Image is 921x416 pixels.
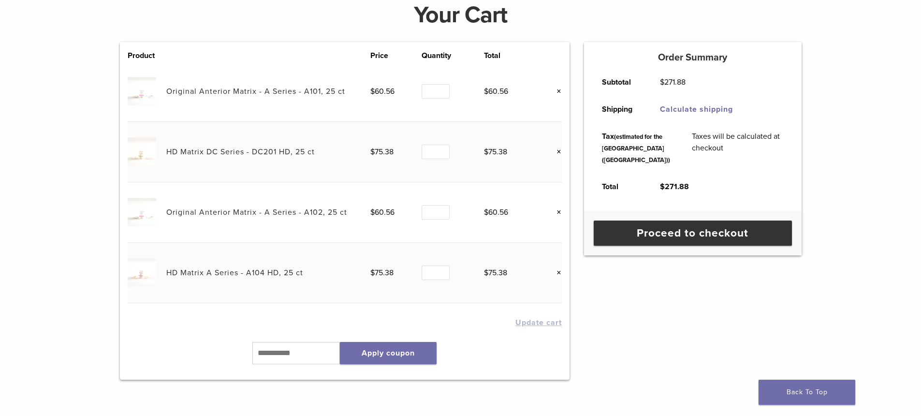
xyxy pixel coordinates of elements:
[549,206,562,219] a: Remove this item
[370,87,375,96] span: $
[370,268,394,278] bdi: 75.38
[484,147,488,157] span: $
[370,147,375,157] span: $
[660,104,733,114] a: Calculate shipping
[484,147,507,157] bdi: 75.38
[484,50,535,61] th: Total
[515,319,562,327] button: Update cart
[128,198,156,226] img: Original Anterior Matrix - A Series - A102, 25 ct
[484,87,508,96] bdi: 60.56
[549,267,562,279] a: Remove this item
[484,208,508,217] bdi: 60.56
[370,50,422,61] th: Price
[602,133,670,164] small: (estimated for the [GEOGRAPHIC_DATA] ([GEOGRAPHIC_DATA]))
[113,3,809,27] h1: Your Cart
[549,146,562,158] a: Remove this item
[128,50,166,61] th: Product
[484,208,488,217] span: $
[370,208,395,217] bdi: 60.56
[591,69,649,96] th: Subtotal
[594,221,792,246] a: Proceed to checkout
[128,137,156,166] img: HD Matrix DC Series - DC201 HD, 25 ct
[591,173,649,200] th: Total
[484,268,488,278] span: $
[370,87,395,96] bdi: 60.56
[128,258,156,287] img: HD Matrix A Series - A104 HD, 25 ct
[370,268,375,278] span: $
[166,208,347,217] a: Original Anterior Matrix - A Series - A102, 25 ct
[549,85,562,98] a: Remove this item
[484,268,507,278] bdi: 75.38
[128,77,156,105] img: Original Anterior Matrix - A Series - A101, 25 ct
[591,96,649,123] th: Shipping
[660,77,686,87] bdi: 271.88
[660,77,664,87] span: $
[660,182,689,192] bdi: 271.88
[166,147,315,157] a: HD Matrix DC Series - DC201 HD, 25 ct
[759,380,855,405] a: Back To Top
[370,147,394,157] bdi: 75.38
[484,87,488,96] span: $
[166,87,345,96] a: Original Anterior Matrix - A Series - A101, 25 ct
[660,182,665,192] span: $
[340,342,437,364] button: Apply coupon
[166,268,303,278] a: HD Matrix A Series - A104 HD, 25 ct
[584,52,802,63] h5: Order Summary
[422,50,484,61] th: Quantity
[591,123,681,173] th: Tax
[370,208,375,217] span: $
[681,123,794,173] td: Taxes will be calculated at checkout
